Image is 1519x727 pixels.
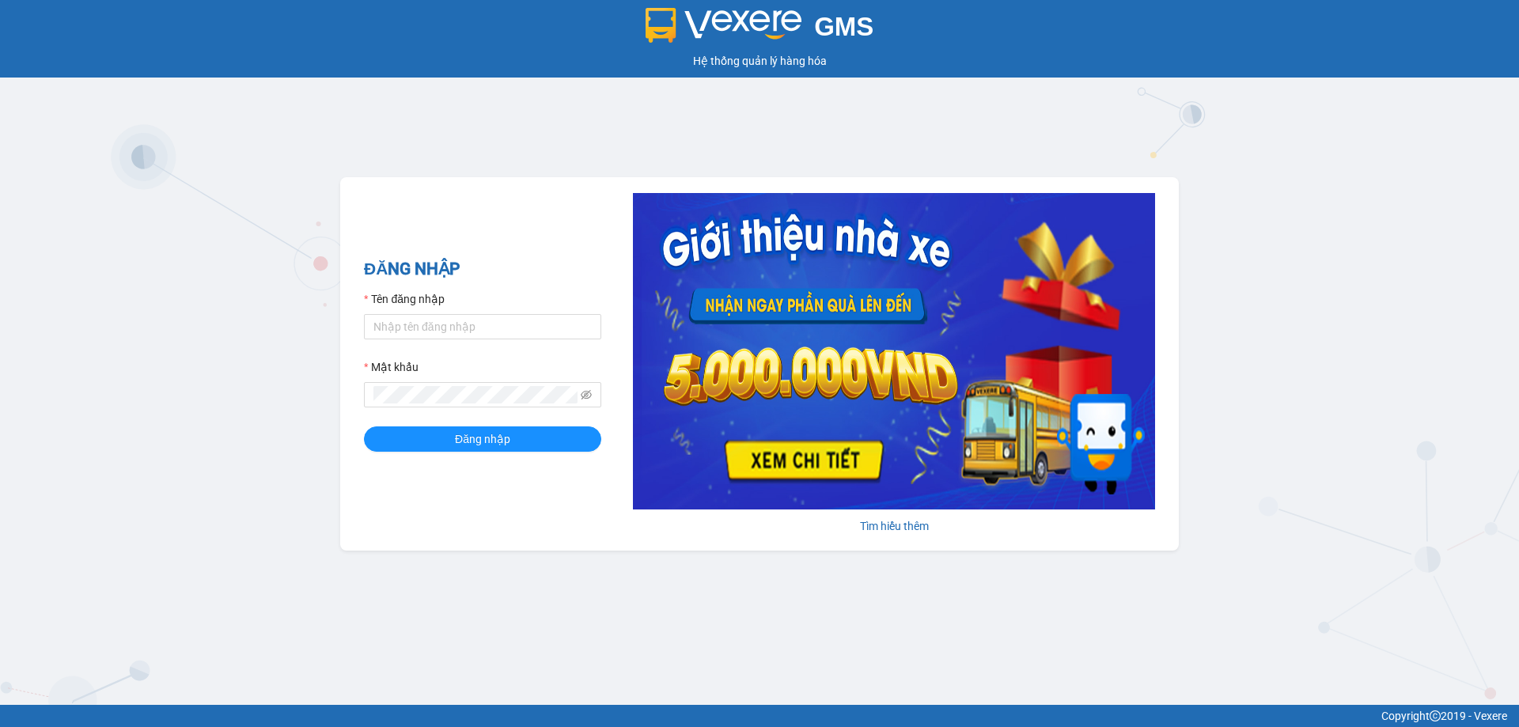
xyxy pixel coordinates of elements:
img: logo 2 [646,8,802,43]
img: banner-0 [633,193,1155,509]
div: Tìm hiểu thêm [633,517,1155,535]
label: Tên đăng nhập [364,290,445,308]
span: GMS [814,12,873,41]
input: Tên đăng nhập [364,314,601,339]
a: GMS [646,24,874,36]
span: copyright [1430,710,1441,721]
div: Copyright 2019 - Vexere [12,707,1507,725]
span: Đăng nhập [455,430,510,448]
label: Mật khẩu [364,358,419,376]
input: Mật khẩu [373,386,578,403]
span: eye-invisible [581,389,592,400]
button: Đăng nhập [364,426,601,452]
div: Hệ thống quản lý hàng hóa [4,52,1515,70]
h2: ĐĂNG NHẬP [364,256,601,282]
